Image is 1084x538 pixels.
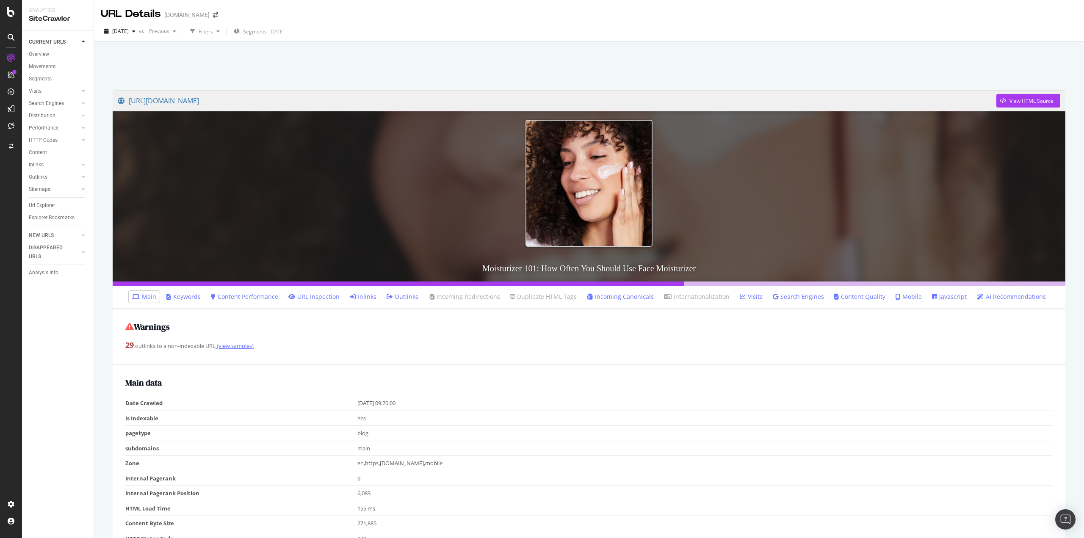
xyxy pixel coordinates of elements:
[146,28,169,35] span: Previous
[29,243,79,261] a: DISAPPEARED URLS
[132,292,156,301] a: Main
[510,292,577,301] a: Duplicate HTML Tags
[357,426,1053,441] td: blog
[125,471,357,486] td: Internal Pagerank
[740,292,763,301] a: Visits
[125,378,1053,387] h2: Main data
[112,28,129,35] span: 2025 Aug. 24th
[243,28,267,35] span: Segments
[164,11,210,19] div: [DOMAIN_NAME]
[29,160,44,169] div: Inlinks
[216,342,254,350] a: (view samples)
[1055,509,1076,530] div: Open Intercom Messenger
[357,501,1053,516] td: 155 ms
[977,292,1046,301] a: AI Recommendations
[29,136,58,145] div: HTTP Codes
[211,292,278,301] a: Content Performance
[357,471,1053,486] td: 6
[29,173,47,182] div: Outlinks
[29,213,88,222] a: Explorer Bookmarks
[29,173,79,182] a: Outlinks
[29,231,54,240] div: NEW URLS
[29,87,79,96] a: Visits
[29,268,88,277] a: Analysis Info
[125,441,357,456] td: subdomains
[125,340,134,350] strong: 29
[288,292,340,301] a: URL Inspection
[101,25,139,38] button: [DATE]
[834,292,885,301] a: Content Quality
[29,38,79,47] a: CURRENT URLS
[29,111,79,120] a: Distribution
[29,268,58,277] div: Analysis Info
[187,25,223,38] button: Filters
[429,292,500,301] a: Incoming Redirections
[29,231,79,240] a: NEW URLS
[357,396,1053,411] td: [DATE] 09:20:00
[29,160,79,169] a: Inlinks
[996,94,1060,108] button: View HTML Source
[29,111,55,120] div: Distribution
[29,201,88,210] a: Url Explorer
[932,292,967,301] a: Javascript
[29,148,47,157] div: Content
[125,486,357,501] td: Internal Pagerank Position
[773,292,824,301] a: Search Engines
[525,120,653,247] img: Moisturizer 101: How Often You Should Use Face Moisturizer
[101,7,161,21] div: URL Details
[125,501,357,516] td: HTML Load Time
[230,25,288,38] button: Segments[DATE]
[29,99,79,108] a: Search Engines
[357,456,1053,471] td: en,https,[DOMAIN_NAME],mobile
[1009,97,1054,105] div: View HTML Source
[29,74,88,83] a: Segments
[269,28,285,35] div: [DATE]
[125,322,1053,331] h2: Warnings
[146,25,180,38] button: Previous
[125,516,357,531] td: Content Byte Size
[29,185,50,194] div: Sitemaps
[29,87,41,96] div: Visits
[29,50,88,59] a: Overview
[118,90,996,111] a: [URL][DOMAIN_NAME]
[29,74,52,83] div: Segments
[125,396,357,411] td: Date Crawled
[139,28,146,35] span: vs
[387,292,418,301] a: Outlinks
[29,50,49,59] div: Overview
[113,255,1065,281] h3: Moisturizer 101: How Often You Should Use Face Moisturizer
[29,99,64,108] div: Search Engines
[125,456,357,471] td: Zone
[29,148,88,157] a: Content
[357,516,1053,531] td: 271,885
[29,62,55,71] div: Movements
[125,426,357,441] td: pagetype
[213,12,218,18] div: arrow-right-arrow-left
[166,292,201,301] a: Keywords
[357,486,1053,501] td: 6,083
[29,14,87,24] div: SiteCrawler
[29,185,79,194] a: Sitemaps
[664,292,730,301] a: Internationalization
[350,292,376,301] a: Inlinks
[29,243,72,261] div: DISAPPEARED URLS
[357,441,1053,456] td: main
[29,136,79,145] a: HTTP Codes
[29,7,87,14] div: Analytics
[29,124,58,132] div: Performance
[29,213,75,222] div: Explorer Bookmarks
[29,38,66,47] div: CURRENT URLS
[587,292,654,301] a: Incoming Canonicals
[896,292,922,301] a: Mobile
[199,28,213,35] div: Filters
[29,62,88,71] a: Movements
[125,340,1053,351] div: outlinks to a non-indexable URL
[125,411,357,426] td: Is Indexable
[29,201,55,210] div: Url Explorer
[357,411,1053,426] td: Yes
[29,124,79,132] a: Performance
